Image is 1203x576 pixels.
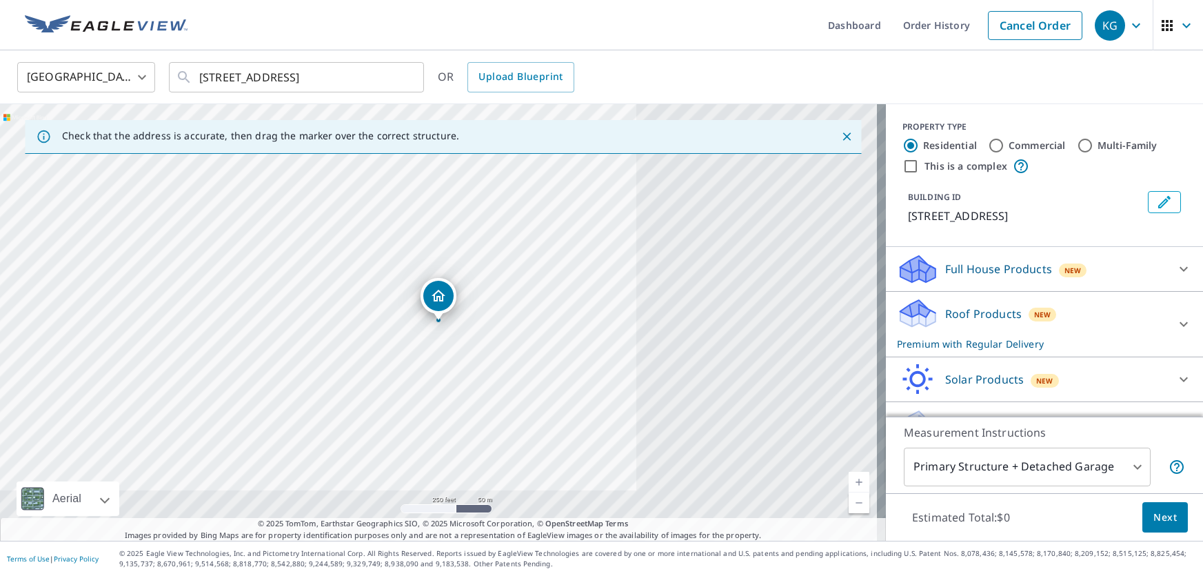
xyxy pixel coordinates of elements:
[897,337,1167,351] p: Premium with Regular Delivery
[1153,509,1177,526] span: Next
[908,191,961,203] p: BUILDING ID
[258,518,628,530] span: © 2025 TomTom, Earthstar Geographics SIO, © 2025 Microsoft Corporation, ©
[897,408,1192,441] div: Walls ProductsNew
[897,297,1192,351] div: Roof ProductsNewPremium with Regular Delivery
[902,121,1186,133] div: PROPERTY TYPE
[945,371,1024,388] p: Solar Products
[923,139,977,152] label: Residential
[924,159,1007,173] label: This is a complex
[1169,459,1185,475] span: Your report will include the primary structure and a detached garage if one exists.
[849,472,869,493] a: Current Level 17, Zoom In
[988,11,1082,40] a: Cancel Order
[25,15,188,36] img: EV Logo
[901,502,1021,533] p: Estimated Total: $0
[54,554,99,564] a: Privacy Policy
[545,518,603,528] a: OpenStreetMap
[945,306,1022,322] p: Roof Products
[1148,191,1181,213] button: Edit building 1
[119,548,1196,569] p: © 2025 Eagle View Technologies, Inc. and Pictometry International Corp. All Rights Reserved. Repo...
[904,424,1185,441] p: Measurement Instructions
[605,518,628,528] a: Terms
[7,554,50,564] a: Terms of Use
[945,261,1052,277] p: Full House Products
[1095,10,1125,41] div: KG
[7,555,99,563] p: |
[438,62,574,92] div: OR
[849,493,869,513] a: Current Level 17, Zoom Out
[897,363,1192,396] div: Solar ProductsNew
[1064,265,1082,276] span: New
[421,278,456,321] div: Dropped pin, building 1, Residential property, 1935 Snake Creek Rd Belfast, TN 37019
[17,481,119,516] div: Aerial
[1036,375,1053,386] span: New
[897,252,1192,286] div: Full House ProductsNew
[478,68,563,86] span: Upload Blueprint
[904,448,1151,486] div: Primary Structure + Detached Garage
[467,62,574,92] a: Upload Blueprint
[838,128,856,146] button: Close
[908,208,1142,224] p: [STREET_ADDRESS]
[199,58,396,97] input: Search by address or latitude-longitude
[1034,309,1051,320] span: New
[1009,139,1066,152] label: Commercial
[17,58,155,97] div: [GEOGRAPHIC_DATA]
[1098,139,1157,152] label: Multi-Family
[48,481,85,516] div: Aerial
[1142,502,1188,533] button: Next
[62,130,459,142] p: Check that the address is accurate, then drag the marker over the correct structure.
